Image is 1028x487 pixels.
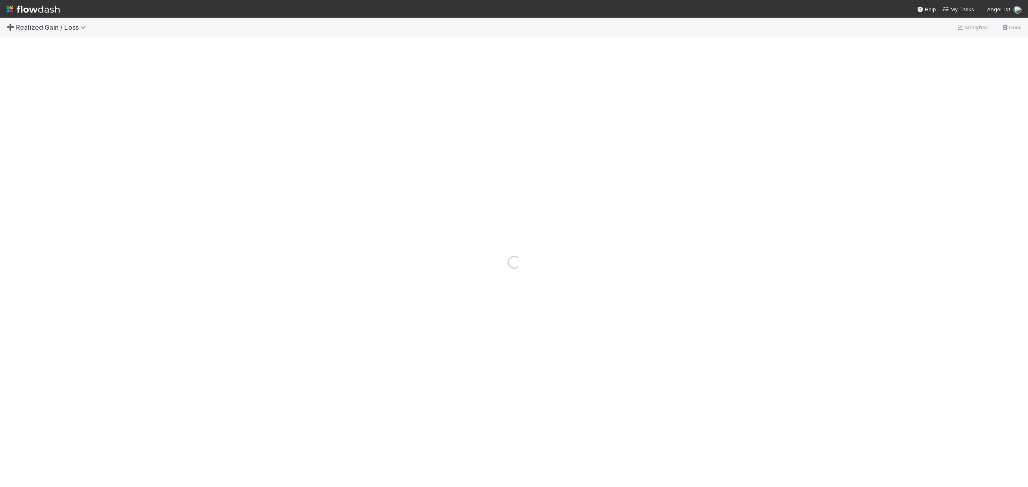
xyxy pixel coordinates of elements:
span: AngelList [987,6,1010,12]
a: Analytics [957,22,988,32]
a: My Tasks [942,5,974,13]
div: Help [917,5,936,13]
a: Docs [1001,22,1022,32]
span: Realized Gain / Loss [16,23,90,31]
img: logo-inverted-e16ddd16eac7371096b0.svg [6,2,60,16]
img: avatar_bc42736a-3f00-4d10-a11d-d22e63cdc729.png [1014,6,1022,14]
span: My Tasks [942,6,974,12]
span: ➕ [6,24,14,30]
